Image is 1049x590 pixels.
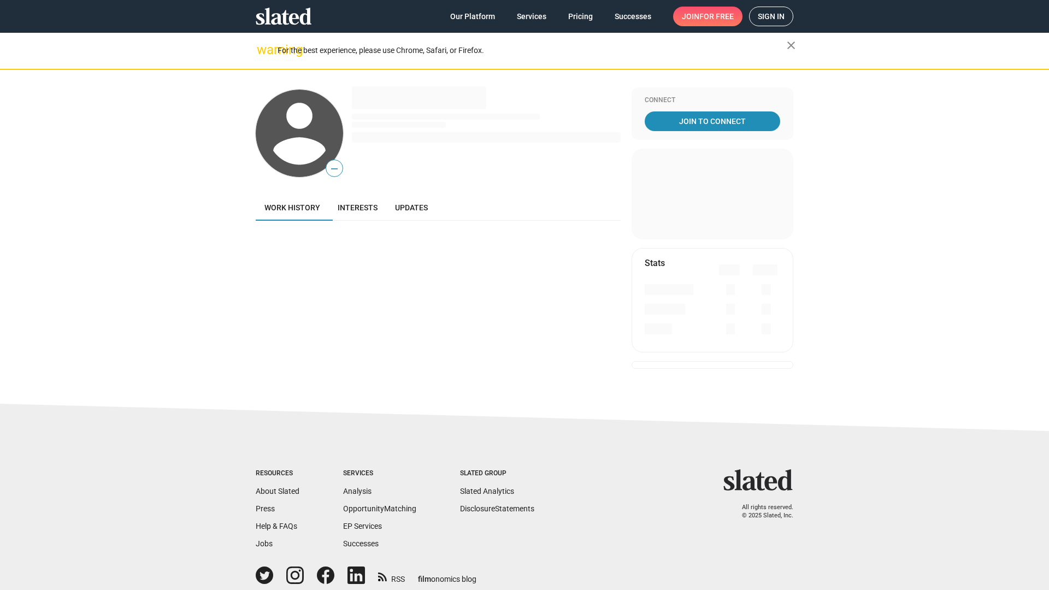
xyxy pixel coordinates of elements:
span: Our Platform [450,7,495,26]
a: Pricing [559,7,602,26]
span: Services [517,7,546,26]
a: Press [256,504,275,513]
span: Sign in [758,7,785,26]
a: filmonomics blog [418,565,476,585]
a: EP Services [343,522,382,530]
a: Sign in [749,7,793,26]
span: Join To Connect [647,111,778,131]
span: for free [699,7,734,26]
a: Interests [329,194,386,221]
a: Our Platform [441,7,504,26]
mat-icon: close [785,39,798,52]
a: OpportunityMatching [343,504,416,513]
span: Pricing [568,7,593,26]
div: For the best experience, please use Chrome, Safari, or Firefox. [278,43,787,58]
a: Joinfor free [673,7,742,26]
span: Updates [395,203,428,212]
div: Services [343,469,416,478]
span: Work history [264,203,320,212]
a: Slated Analytics [460,487,514,495]
span: film [418,575,431,583]
span: — [326,162,343,176]
a: Successes [606,7,660,26]
span: Successes [615,7,651,26]
a: Join To Connect [645,111,780,131]
a: Services [508,7,555,26]
a: Work history [256,194,329,221]
div: Slated Group [460,469,534,478]
span: Join [682,7,734,26]
a: Updates [386,194,437,221]
p: All rights reserved. © 2025 Slated, Inc. [730,504,793,520]
div: Resources [256,469,299,478]
a: DisclosureStatements [460,504,534,513]
a: Analysis [343,487,372,495]
span: Interests [338,203,378,212]
a: Jobs [256,539,273,548]
div: Connect [645,96,780,105]
a: Help & FAQs [256,522,297,530]
mat-card-title: Stats [645,257,665,269]
a: Successes [343,539,379,548]
a: About Slated [256,487,299,495]
a: RSS [378,568,405,585]
mat-icon: warning [257,43,270,56]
